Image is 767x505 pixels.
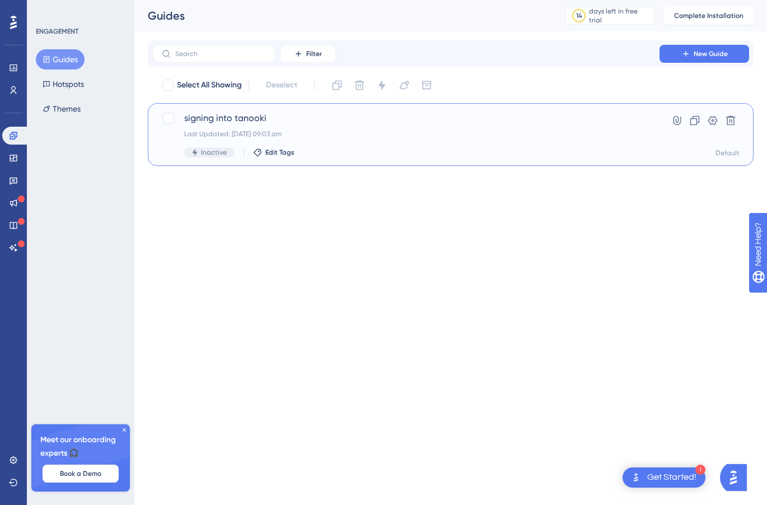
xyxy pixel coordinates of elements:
button: Complete Installation [664,7,754,25]
button: Book a Demo [43,465,119,483]
button: Filter [280,45,336,63]
div: ENGAGEMENT [36,27,78,36]
iframe: UserGuiding AI Assistant Launcher [720,461,754,494]
button: Themes [36,99,87,119]
input: Search [175,50,266,58]
button: Hotspots [36,74,91,94]
button: Guides [36,49,85,70]
div: Open Get Started! checklist, remaining modules: 1 [623,467,705,488]
div: 14 [576,11,582,20]
div: Default [715,149,740,157]
span: Meet our onboarding experts 🎧 [40,433,121,460]
span: New Guide [694,49,728,58]
button: Edit Tags [253,148,294,157]
span: Need Help? [26,3,70,16]
img: launcher-image-alternative-text [629,471,643,484]
span: Edit Tags [265,148,294,157]
span: Filter [306,49,322,58]
div: Get Started! [647,471,696,484]
div: days left in free trial [589,7,651,25]
span: Inactive [201,148,227,157]
button: Deselect [256,75,307,95]
div: 1 [695,465,705,475]
span: Deselect [266,78,297,92]
div: Guides [148,8,537,24]
span: signing into tanooki [184,112,628,125]
button: New Guide [660,45,749,63]
span: Complete Installation [674,11,743,20]
span: Book a Demo [60,469,101,478]
div: Last Updated: [DATE] 09:03 am [184,129,628,138]
span: Select All Showing [177,78,242,92]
